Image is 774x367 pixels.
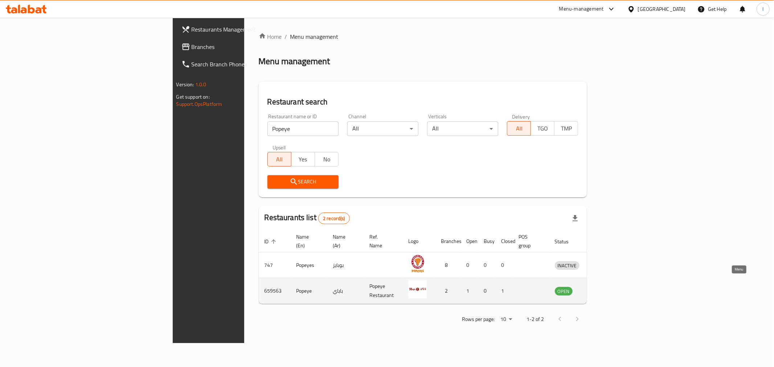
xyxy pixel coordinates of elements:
[478,278,496,304] td: 0
[192,25,296,34] span: Restaurants Management
[273,177,333,186] span: Search
[267,96,578,107] h2: Restaurant search
[461,278,478,304] td: 1
[290,32,339,41] span: Menu management
[497,314,515,325] div: Rows per page:
[318,213,350,224] div: Total records count
[294,154,312,165] span: Yes
[259,55,330,67] h2: Menu management
[265,212,350,224] h2: Restaurants list
[638,5,686,13] div: [GEOGRAPHIC_DATA]
[271,154,288,165] span: All
[427,121,498,136] div: All
[435,252,461,278] td: 8
[296,232,319,250] span: Name (En)
[364,278,403,304] td: Popeye Restaurant
[555,287,573,296] span: OPEN
[273,145,286,150] label: Upsell
[291,278,327,304] td: Popeye
[435,230,461,252] th: Branches
[555,237,578,246] span: Status
[176,92,210,102] span: Get support on:
[534,123,552,134] span: TGO
[557,123,575,134] span: TMP
[462,315,495,324] p: Rows per page:
[315,152,339,166] button: No
[333,232,355,250] span: Name (Ar)
[291,252,327,278] td: Popeyes
[507,121,531,136] button: All
[195,80,206,89] span: 1.0.0
[409,255,427,273] img: Popeyes
[327,252,364,278] td: بوبايز
[555,261,580,270] span: INACTIVE
[176,99,222,109] a: Support.OpsPlatform
[531,121,554,136] button: TGO
[267,121,339,136] input: Search for restaurant name or ID..
[291,152,315,166] button: Yes
[176,55,302,73] a: Search Branch Phone
[192,42,296,51] span: Branches
[176,80,194,89] span: Version:
[318,154,336,165] span: No
[259,32,587,41] nav: breadcrumb
[192,60,296,69] span: Search Branch Phone
[496,230,513,252] th: Closed
[327,278,364,304] td: باباي
[267,175,339,189] button: Search
[259,230,613,304] table: enhanced table
[461,230,478,252] th: Open
[554,121,578,136] button: TMP
[435,278,461,304] td: 2
[265,237,278,246] span: ID
[403,230,435,252] th: Logo
[176,21,302,38] a: Restaurants Management
[762,5,763,13] span: I
[409,280,427,298] img: Popeye
[496,278,513,304] td: 1
[478,252,496,278] td: 0
[461,252,478,278] td: 0
[347,121,418,136] div: All
[519,232,540,250] span: POS group
[566,210,584,227] div: Export file
[512,114,530,119] label: Delivery
[510,123,528,134] span: All
[559,5,604,13] div: Menu-management
[555,261,580,270] div: INACTIVE
[527,315,544,324] p: 1-2 of 2
[267,152,291,166] button: All
[370,232,394,250] span: Ref. Name
[319,215,349,222] span: 2 record(s)
[478,230,496,252] th: Busy
[496,252,513,278] td: 0
[176,38,302,55] a: Branches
